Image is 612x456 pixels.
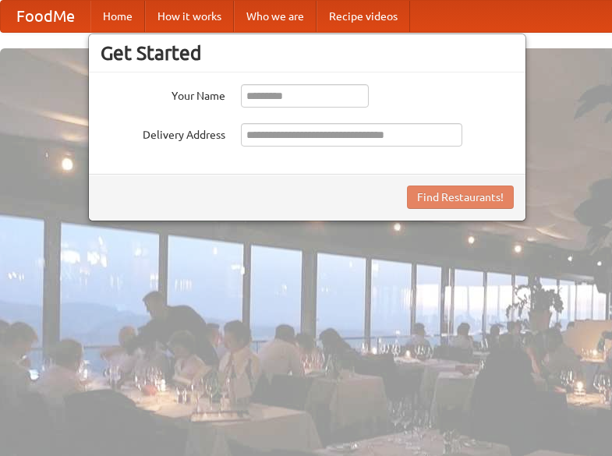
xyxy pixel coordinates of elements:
[101,84,225,104] label: Your Name
[317,1,410,32] a: Recipe videos
[1,1,90,32] a: FoodMe
[101,123,225,143] label: Delivery Address
[407,186,514,209] button: Find Restaurants!
[90,1,145,32] a: Home
[101,41,514,65] h3: Get Started
[145,1,234,32] a: How it works
[234,1,317,32] a: Who we are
